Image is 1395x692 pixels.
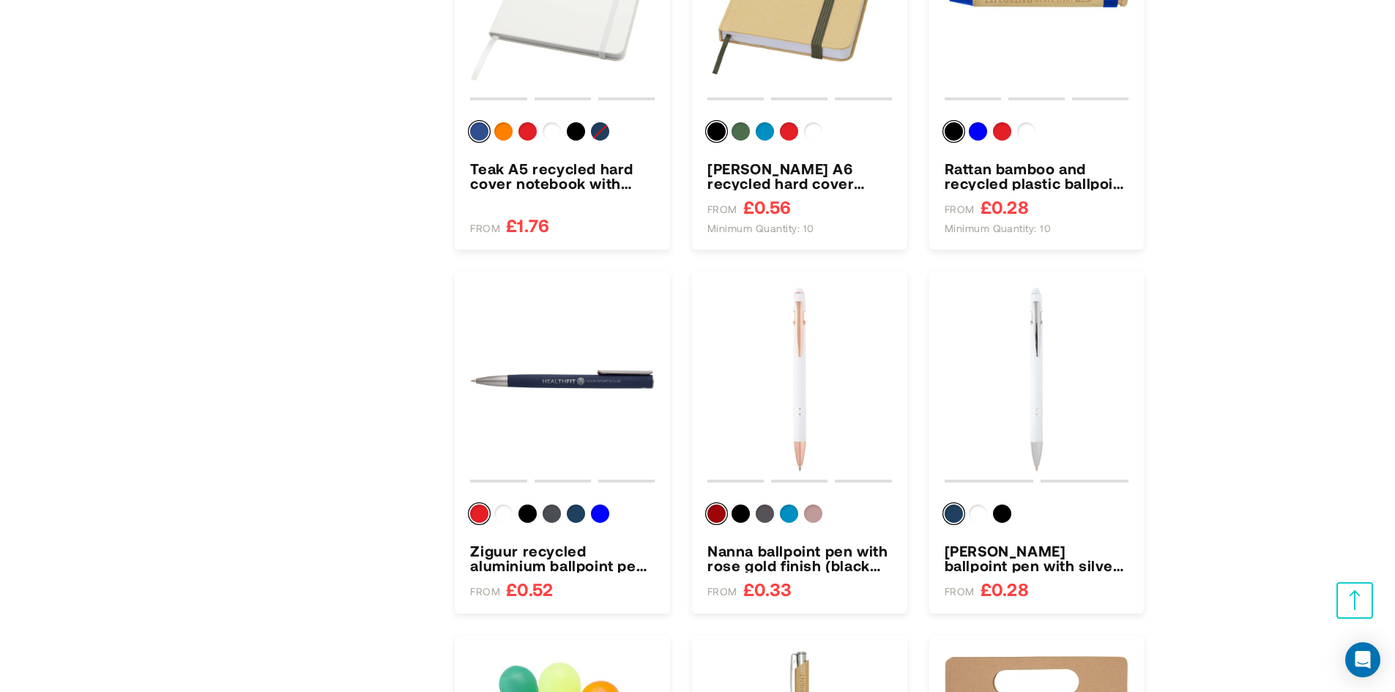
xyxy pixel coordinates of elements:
[780,505,798,523] div: Ocean blue
[543,505,561,523] div: Storm grey
[707,585,737,598] span: FROM
[945,505,963,523] div: Navy
[945,122,1129,146] div: Colour
[494,122,513,141] div: Orange
[470,543,655,573] a: Ziguur recycled aluminium ballpoint pen (black ink)
[543,122,561,141] div: White
[707,505,726,523] div: Burgundy
[470,161,655,190] a: Teak A5 recycled hard cover notebook with lined pages
[743,580,792,598] span: £0.33
[470,505,655,529] div: Colour
[945,543,1129,573] a: Kish ballpoint pen with silver finish (black ink)
[945,161,1129,190] a: Rattan bamboo and recycled plastic ballpoint pen (black ink)
[707,505,892,529] div: Colour
[1345,642,1380,677] div: Open Intercom Messenger
[743,198,791,216] span: £0.56
[707,161,892,190] h3: [PERSON_NAME] A6 recycled hard cover notebook with plain pages
[969,122,987,141] div: Blue
[470,122,488,141] div: Royal blue
[981,198,1029,216] span: £0.28
[993,122,1011,141] div: Red
[470,505,488,523] div: Red
[591,122,609,141] div: Navy
[470,122,655,146] div: Colour
[567,505,585,523] div: Navy
[707,543,892,573] a: Nanna ballpoint pen with rose gold finish (black ink)
[707,222,814,235] span: Minimum quantity: 10
[470,287,655,472] img: Ziguur recycled aluminium ballpoint pen (black ink)
[591,505,609,523] div: Blue
[945,505,1129,529] div: Colour
[945,122,963,141] div: Solid black
[707,161,892,190] a: Reed A6 recycled hard cover notebook with plain pages
[945,543,1129,573] h3: [PERSON_NAME] ballpoint pen with silver finish (black ink)
[945,585,975,598] span: FROM
[567,122,585,141] div: Solid black
[756,505,774,523] div: Twilight Grey
[506,216,549,234] span: £1.76
[707,203,737,216] span: FROM
[945,203,975,216] span: FROM
[707,287,892,472] img: Nanna ballpoint pen with rose gold finish (black ink)
[993,505,1011,523] div: Solid black
[470,585,500,598] span: FROM
[981,580,1029,598] span: £0.28
[732,122,750,141] div: Forest green
[732,505,750,523] div: Solid black
[518,505,537,523] div: Solid black
[804,505,822,523] div: Dusty Pink
[945,222,1052,235] span: Minimum quantity: 10
[1017,122,1035,141] div: White
[804,122,822,141] div: White
[945,287,1129,472] img: Kish ballpoint pen with silver finish (black ink)
[470,222,500,235] span: FROM
[494,505,513,523] div: White
[969,505,987,523] div: White
[707,122,892,146] div: Colour
[506,580,553,598] span: £0.52
[707,122,726,141] div: Solid black
[780,122,798,141] div: Red
[756,122,774,141] div: Ocean blue
[518,122,537,141] div: Red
